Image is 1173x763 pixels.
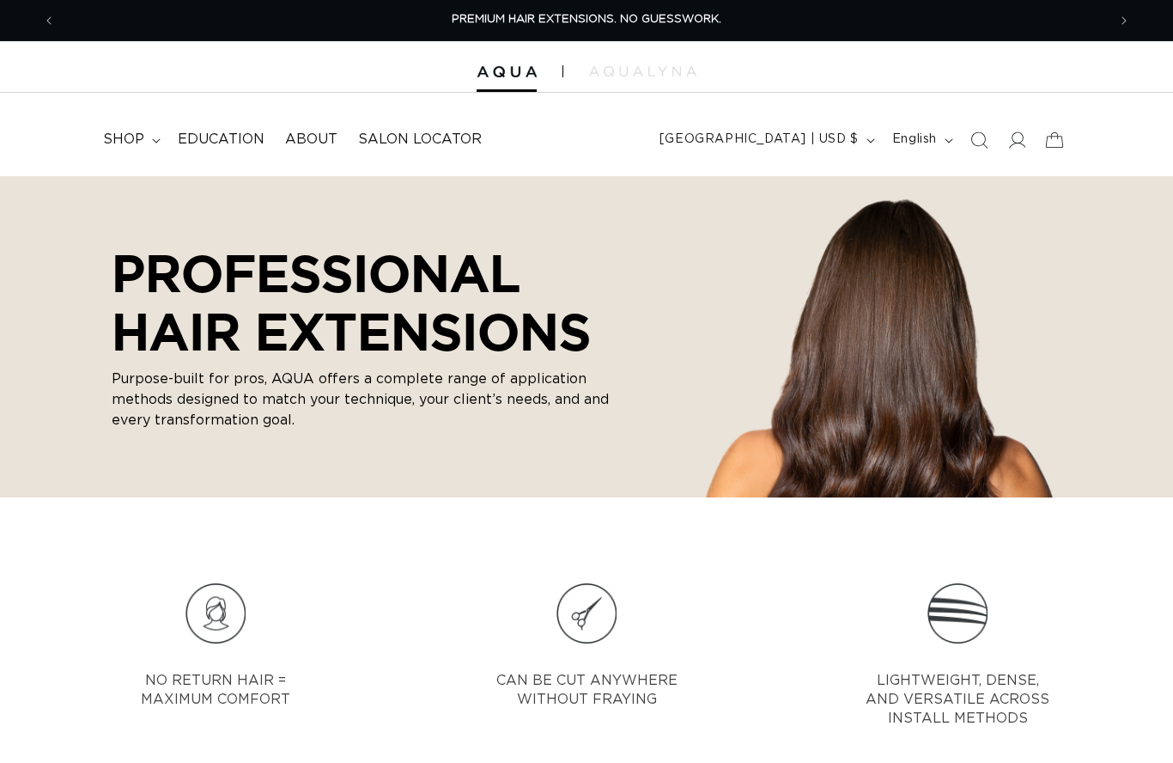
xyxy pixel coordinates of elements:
span: English [892,131,937,149]
img: aqualyna.com [589,66,696,76]
button: Next announcement [1105,4,1143,37]
p: LIGHTWEIGHT, DENSE, AND VERSATILE ACROSS INSTALL METHODS [850,671,1065,729]
p: CAN BE CUT ANYWHERE WITHOUT FRAYING [496,671,678,710]
p: PROFESSIONAL HAIR EXTENSIONS [112,243,610,360]
span: [GEOGRAPHIC_DATA] | USD $ [659,131,859,149]
p: Purpose-built for pros, AQUA offers a complete range of application methods designed to match you... [112,369,610,430]
summary: shop [93,120,167,159]
a: About [275,120,348,159]
img: Icon_9.png [927,583,988,644]
button: [GEOGRAPHIC_DATA] | USD $ [649,124,882,156]
img: Icon_7.png [185,583,246,644]
span: Salon Locator [358,131,482,149]
span: shop [103,131,144,149]
a: Salon Locator [348,120,492,159]
p: NO RETURN HAIR = MAXIMUM COMFORT [141,671,290,710]
span: Education [178,131,264,149]
span: About [285,131,337,149]
img: Aqua Hair Extensions [477,66,537,78]
a: Education [167,120,275,159]
button: English [882,124,960,156]
summary: Search [960,121,998,159]
img: Icon_8.png [556,583,617,644]
button: Previous announcement [30,4,68,37]
span: PREMIUM HAIR EXTENSIONS. NO GUESSWORK. [452,14,721,25]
